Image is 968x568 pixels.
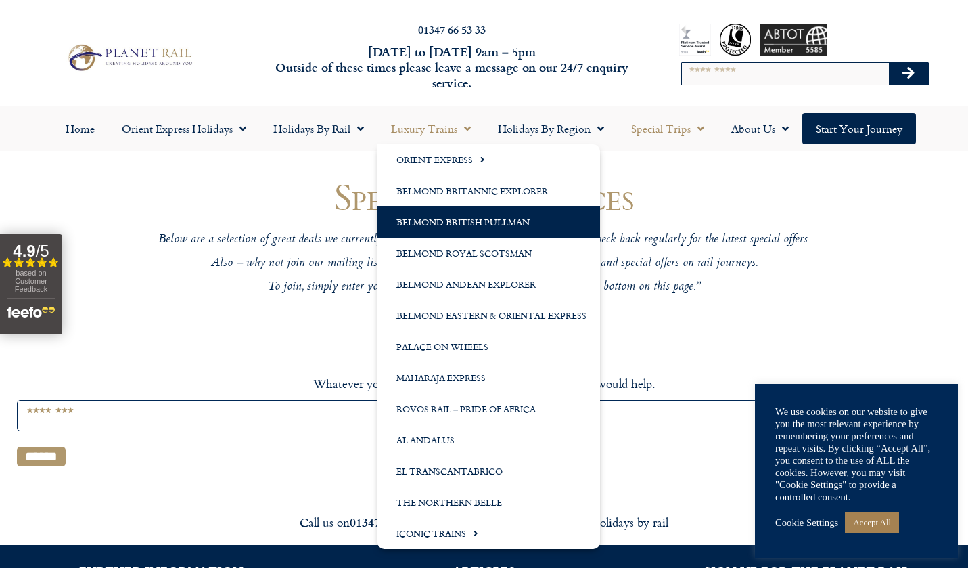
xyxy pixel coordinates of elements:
a: Belmond Eastern & Oriental Express [377,300,600,331]
a: Holidays by Rail [260,113,377,144]
a: Palace on Wheels [377,331,600,362]
ul: Luxury Trains [377,144,600,549]
div: Call us on to enquire about our tailor made holidays by rail [106,515,863,530]
a: Belmond Andean Explorer [377,269,600,300]
a: Orient Express Holidays [108,113,260,144]
a: Home [52,113,108,144]
a: Cookie Settings [775,517,838,529]
a: El Transcantabrico [377,456,600,487]
img: Planet Rail Train Holidays Logo [63,41,195,74]
a: Special Trips [618,113,718,144]
button: Search [889,63,928,85]
h6: [DATE] to [DATE] 9am – 5pm Outside of these times please leave a message on our 24/7 enquiry serv... [262,44,642,91]
a: Holidays by Region [484,113,618,144]
nav: Menu [7,113,961,144]
p: To join, simply enter your email address into the subscription box at the bottom on this page.” [78,280,890,295]
p: Also – why not join our mailing list? Our email newsletter features the latest news and special o... [78,256,890,271]
h1: Special Experiences [78,177,890,217]
a: Iconic Trains [377,518,600,549]
a: Luxury Trains [377,113,484,144]
a: Belmond Britannic Explorer [377,175,600,206]
a: Start your Journey [802,113,916,144]
p: Below are a selection of great deals we currently have to offer on our rail holidays. Be sure to ... [78,232,890,248]
p: Whatever you’re looking for isn’t here. Perhaps a search would help. [17,375,951,393]
a: Rovos Rail – Pride of Africa [377,393,600,424]
a: Al Andalus [377,424,600,456]
a: Maharaja Express [377,362,600,393]
strong: 01347 66 53 33 [350,513,427,531]
a: Belmond Royal Scotsman [377,238,600,269]
a: Accept All [845,512,899,533]
a: 01347 66 53 33 [418,22,486,37]
a: About Us [718,113,802,144]
a: Orient Express [377,144,600,175]
div: We use cookies on our website to give you the most relevant experience by remembering your prefer... [775,406,938,503]
a: Belmond British Pullman [377,206,600,238]
a: The Northern Belle [377,487,600,518]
